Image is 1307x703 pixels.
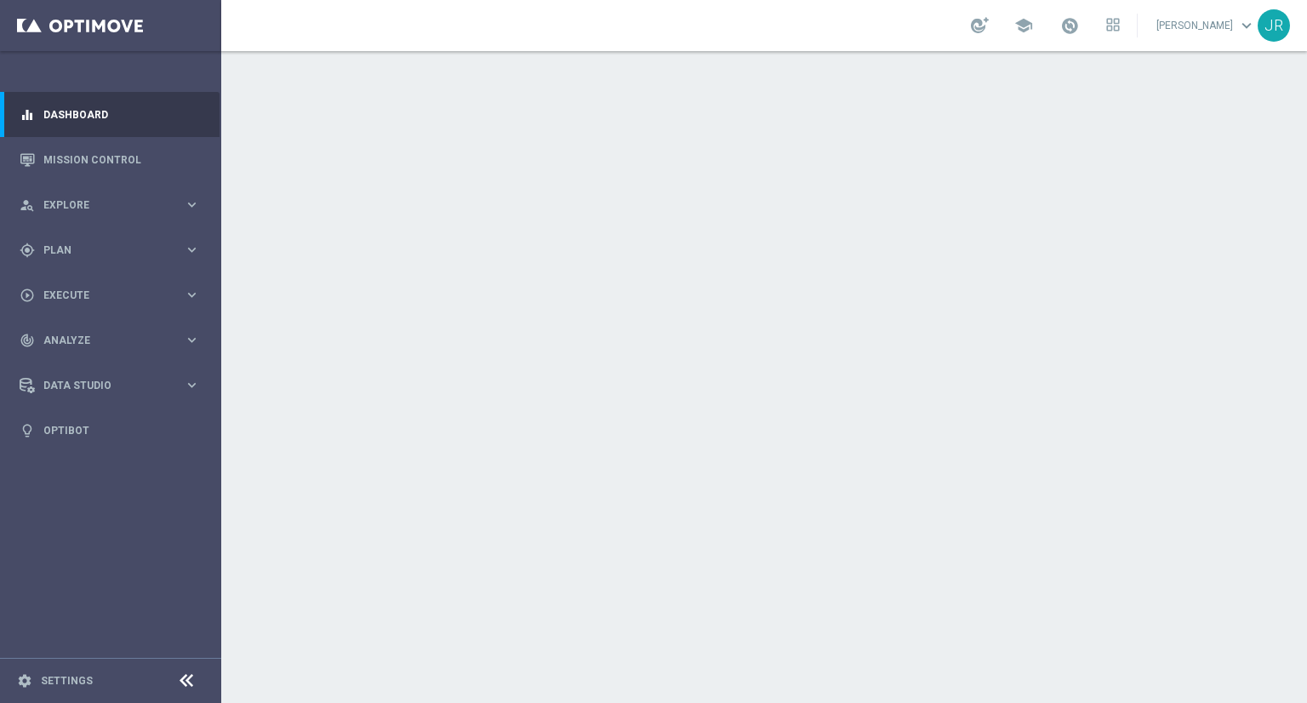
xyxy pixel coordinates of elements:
div: JR [1258,9,1290,42]
i: gps_fixed [20,243,35,258]
span: Execute [43,290,184,300]
span: Data Studio [43,380,184,391]
a: Settings [41,676,93,686]
button: person_search Explore keyboard_arrow_right [19,198,201,212]
span: Plan [43,245,184,255]
i: lightbulb [20,423,35,438]
div: Optibot [20,408,200,453]
i: track_changes [20,333,35,348]
i: person_search [20,197,35,213]
i: keyboard_arrow_right [184,377,200,393]
button: lightbulb Optibot [19,424,201,437]
a: Optibot [43,408,200,453]
div: Plan [20,243,184,258]
span: Analyze [43,335,184,346]
button: Mission Control [19,153,201,167]
div: Data Studio [20,378,184,393]
i: keyboard_arrow_right [184,242,200,258]
a: [PERSON_NAME]keyboard_arrow_down [1155,13,1258,38]
div: Dashboard [20,92,200,137]
i: play_circle_outline [20,288,35,303]
i: keyboard_arrow_right [184,332,200,348]
span: keyboard_arrow_down [1237,16,1256,35]
a: Dashboard [43,92,200,137]
i: keyboard_arrow_right [184,197,200,213]
i: keyboard_arrow_right [184,287,200,303]
div: Explore [20,197,184,213]
div: Execute [20,288,184,303]
span: school [1014,16,1033,35]
button: gps_fixed Plan keyboard_arrow_right [19,243,201,257]
i: settings [17,673,32,689]
span: Explore [43,200,184,210]
button: play_circle_outline Execute keyboard_arrow_right [19,289,201,302]
div: Mission Control [20,137,200,182]
div: Analyze [20,333,184,348]
i: equalizer [20,107,35,123]
button: equalizer Dashboard [19,108,201,122]
button: Data Studio keyboard_arrow_right [19,379,201,392]
button: track_changes Analyze keyboard_arrow_right [19,334,201,347]
a: Mission Control [43,137,200,182]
